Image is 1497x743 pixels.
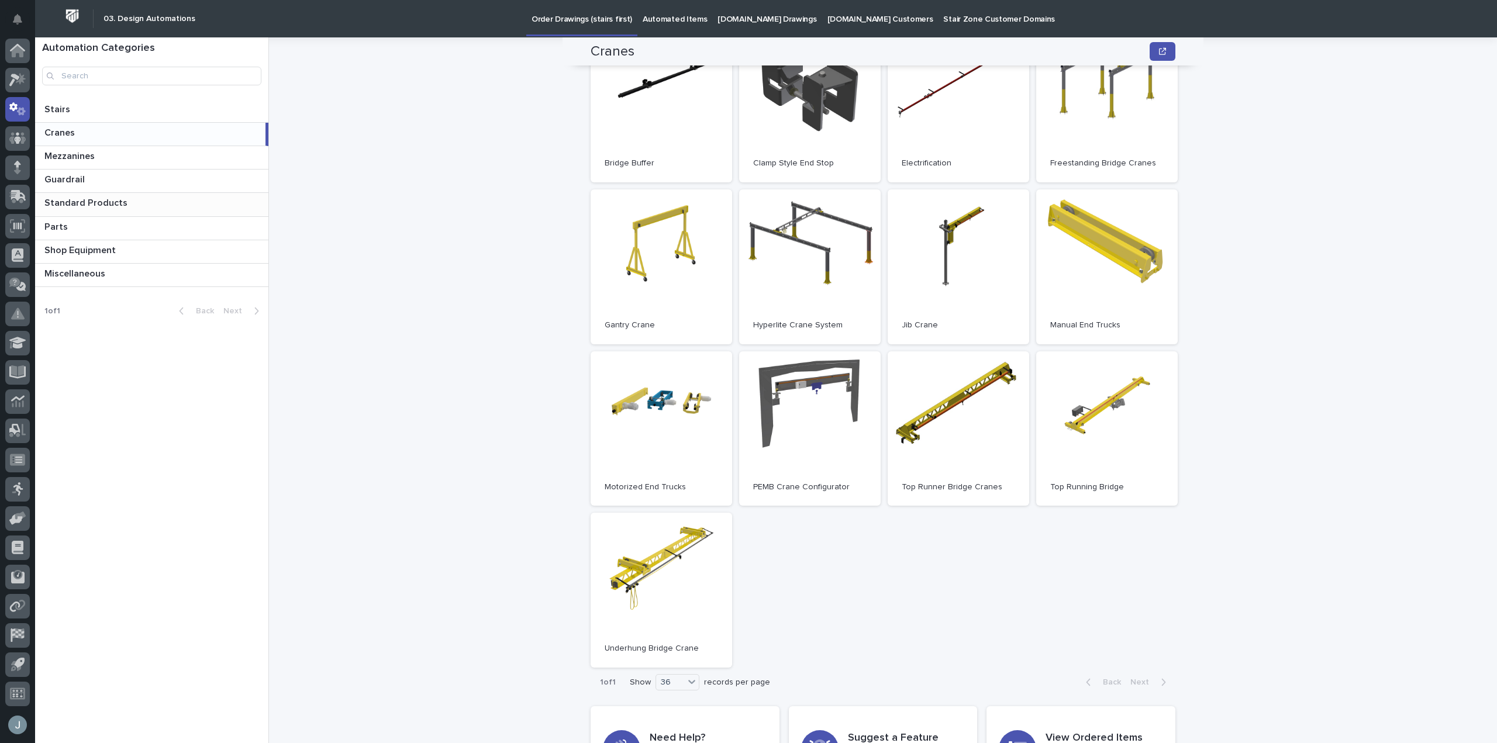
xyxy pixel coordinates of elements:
a: Electrification [888,27,1029,182]
p: Parts [44,219,70,233]
h2: Cranes [591,43,634,60]
p: Shop Equipment [44,243,118,256]
p: Stairs [44,102,73,115]
a: Jib Crane [888,189,1029,344]
a: Motorized End Trucks [591,351,732,506]
a: MezzaninesMezzanines [35,146,268,170]
a: Top Runner Bridge Cranes [888,351,1029,506]
p: Gantry Crane [605,320,718,330]
a: Shop EquipmentShop Equipment [35,240,268,264]
p: Manual End Trucks [1050,320,1164,330]
a: Clamp Style End Stop [739,27,881,182]
h2: 03. Design Automations [104,14,195,24]
a: Bridge Buffer [591,27,732,182]
a: Top Running Bridge [1036,351,1178,506]
button: Next [219,306,268,316]
p: Jib Crane [902,320,1015,330]
span: Next [223,307,249,315]
a: Freestanding Bridge Cranes [1036,27,1178,182]
div: 36 [656,676,684,689]
p: Cranes [44,125,77,139]
p: 1 of 1 [35,297,70,326]
h1: Automation Categories [42,42,261,55]
input: Search [42,67,261,85]
a: CranesCranes [35,123,268,146]
p: Top Running Bridge [1050,482,1164,492]
span: Back [189,307,214,315]
p: Hyperlite Crane System [753,320,867,330]
p: 1 of 1 [591,668,625,697]
p: PEMB Crane Configurator [753,482,867,492]
p: Show [630,678,651,687]
p: Electrification [902,158,1015,168]
p: records per page [704,678,770,687]
div: Notifications [15,14,30,33]
button: Notifications [5,7,30,32]
a: PartsParts [35,217,268,240]
a: Standard ProductsStandard Products [35,193,268,216]
img: Workspace Logo [61,5,83,27]
a: StairsStairs [35,99,268,123]
a: MiscellaneousMiscellaneous [35,264,268,287]
a: Gantry Crane [591,189,732,344]
button: Back [170,306,219,316]
button: Back [1077,677,1126,687]
p: Underhung Bridge Crane [605,644,718,654]
p: Mezzanines [44,148,97,162]
p: Standard Products [44,195,130,209]
p: Top Runner Bridge Cranes [902,482,1015,492]
p: Bridge Buffer [605,158,718,168]
p: Clamp Style End Stop [753,158,867,168]
a: GuardrailGuardrail [35,170,268,193]
p: Guardrail [44,172,87,185]
p: Motorized End Trucks [605,482,718,492]
a: Hyperlite Crane System [739,189,881,344]
span: Next [1130,678,1156,686]
a: PEMB Crane Configurator [739,351,881,506]
button: users-avatar [5,713,30,737]
a: Manual End Trucks [1036,189,1178,344]
span: Back [1096,678,1121,686]
p: Freestanding Bridge Cranes [1050,158,1164,168]
p: Miscellaneous [44,266,108,279]
button: Next [1126,677,1175,687]
a: Underhung Bridge Crane [591,513,732,668]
